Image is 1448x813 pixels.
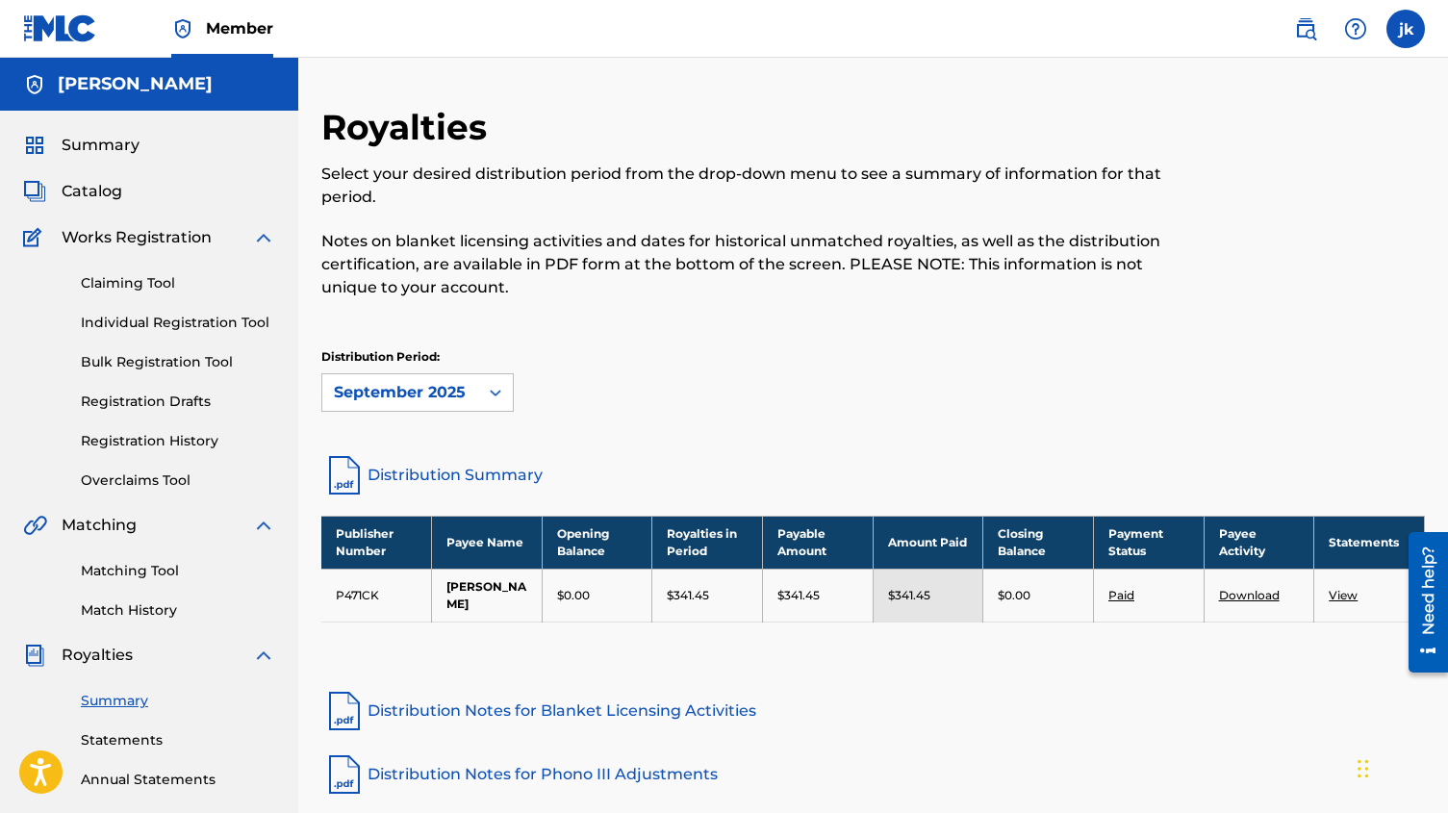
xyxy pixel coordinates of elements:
span: Summary [62,134,140,157]
img: help [1344,17,1367,40]
p: Select your desired distribution period from the drop-down menu to see a summary of information f... [321,163,1171,209]
h2: Royalties [321,106,496,149]
p: $341.45 [667,587,709,604]
span: Matching [62,514,137,537]
img: distribution-summary-pdf [321,452,368,498]
th: Publisher Number [321,516,432,569]
p: $341.45 [888,587,930,604]
img: expand [252,644,275,667]
span: Member [206,17,273,39]
div: Drag [1358,740,1369,798]
img: expand [252,226,275,249]
p: $341.45 [777,587,820,604]
a: Registration Drafts [81,392,275,412]
td: [PERSON_NAME] [432,569,543,622]
div: September 2025 [334,381,467,404]
img: pdf [321,688,368,734]
th: Amount Paid [873,516,983,569]
a: Distribution Notes for Blanket Licensing Activities [321,688,1425,734]
img: Accounts [23,73,46,96]
span: Royalties [62,644,133,667]
p: Distribution Period: [321,348,514,366]
th: Opening Balance [542,516,652,569]
a: Distribution Summary [321,452,1425,498]
div: Help [1336,10,1375,48]
img: Catalog [23,180,46,203]
a: Public Search [1286,10,1325,48]
p: Notes on blanket licensing activities and dates for historical unmatched royalties, as well as th... [321,230,1171,299]
p: $0.00 [557,587,590,604]
a: Matching Tool [81,561,275,581]
a: Statements [81,730,275,750]
iframe: Resource Center [1394,523,1448,682]
a: Match History [81,600,275,621]
div: User Menu [1386,10,1425,48]
a: Paid [1108,588,1134,602]
img: MLC Logo [23,14,97,42]
iframe: Chat Widget [1352,721,1448,813]
img: Matching [23,514,47,537]
a: Overclaims Tool [81,470,275,491]
th: Statements [1314,516,1425,569]
a: Registration History [81,431,275,451]
img: search [1294,17,1317,40]
th: Payee Activity [1204,516,1314,569]
a: Individual Registration Tool [81,313,275,333]
a: View [1329,588,1358,602]
img: pdf [321,751,368,798]
a: Claiming Tool [81,273,275,293]
th: Payment Status [1093,516,1204,569]
a: CatalogCatalog [23,180,122,203]
img: expand [252,514,275,537]
a: Download [1219,588,1280,602]
h5: jerome kahaialii [58,73,213,95]
a: SummarySummary [23,134,140,157]
p: $0.00 [998,587,1030,604]
img: Top Rightsholder [171,17,194,40]
img: Summary [23,134,46,157]
span: Catalog [62,180,122,203]
img: Royalties [23,644,46,667]
td: P471CK [321,569,432,622]
th: Payee Name [432,516,543,569]
span: Works Registration [62,226,212,249]
th: Payable Amount [763,516,874,569]
a: Bulk Registration Tool [81,352,275,372]
th: Closing Balance [983,516,1094,569]
th: Royalties in Period [652,516,763,569]
a: Annual Statements [81,770,275,790]
a: Distribution Notes for Phono III Adjustments [321,751,1425,798]
a: Summary [81,691,275,711]
img: Works Registration [23,226,48,249]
